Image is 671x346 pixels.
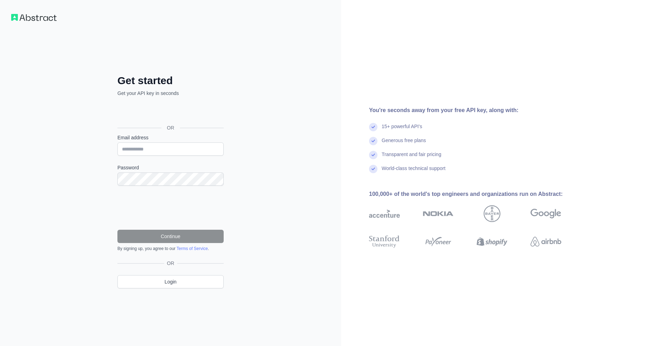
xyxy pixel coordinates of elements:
label: Password [117,164,224,171]
span: OR [161,124,180,131]
div: You're seconds away from your free API key, along with: [369,106,584,115]
img: accenture [369,205,400,222]
iframe: Кнопка "Войти с аккаунтом Google" [114,104,226,120]
p: Get your API key in seconds [117,90,224,97]
img: payoneer [423,234,454,249]
h2: Get started [117,74,224,87]
img: google [531,205,561,222]
div: Generous free plans [382,137,426,151]
iframe: reCAPTCHA [117,194,224,221]
label: Email address [117,134,224,141]
img: check mark [369,165,377,173]
img: Workflow [11,14,57,21]
button: Continue [117,230,224,243]
img: check mark [369,151,377,159]
a: Terms of Service [176,246,208,251]
img: shopify [477,234,507,249]
div: World-class technical support [382,165,446,179]
img: check mark [369,137,377,145]
span: OR [164,260,177,267]
img: bayer [484,205,500,222]
div: By signing up, you agree to our . [117,246,224,251]
img: check mark [369,123,377,131]
div: 100,000+ of the world's top engineers and organizations run on Abstract: [369,190,584,198]
img: stanford university [369,234,400,249]
a: Login [117,275,224,288]
img: airbnb [531,234,561,249]
div: 15+ powerful API's [382,123,422,137]
div: Transparent and fair pricing [382,151,441,165]
img: nokia [423,205,454,222]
